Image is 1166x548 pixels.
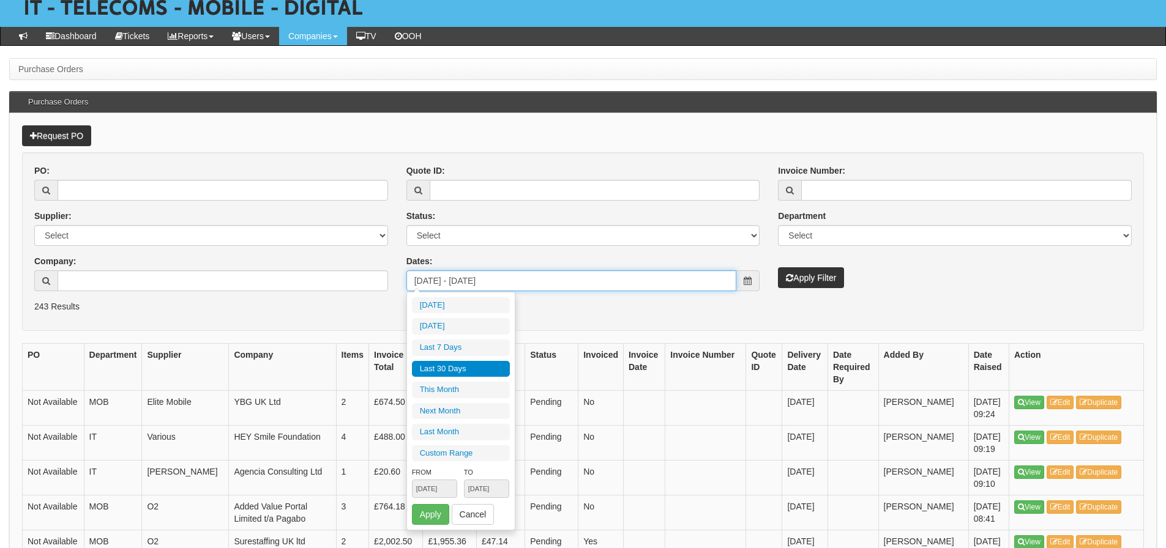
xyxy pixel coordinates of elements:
[22,92,94,113] h3: Purchase Orders
[525,460,578,495] td: Pending
[23,495,84,530] td: Not Available
[878,343,968,390] th: Added By
[159,27,223,45] a: Reports
[223,27,279,45] a: Users
[665,343,746,390] th: Invoice Number
[782,425,828,460] td: [DATE]
[23,343,84,390] th: PO
[229,390,336,425] td: YBG UK Ltd
[229,460,336,495] td: Agencia Consulting Ltd
[142,425,229,460] td: Various
[412,318,510,335] li: [DATE]
[142,343,229,390] th: Supplier
[23,425,84,460] td: Not Available
[84,495,142,530] td: MOB
[84,343,142,390] th: Department
[84,425,142,460] td: IT
[412,297,510,314] li: [DATE]
[406,255,433,267] label: Dates:
[464,466,509,478] label: To
[84,390,142,425] td: MOB
[968,495,1009,530] td: [DATE] 08:41
[1047,500,1074,514] a: Edit
[968,390,1009,425] td: [DATE] 09:24
[84,460,142,495] td: IT
[1047,431,1074,444] a: Edit
[878,460,968,495] td: [PERSON_NAME]
[968,343,1009,390] th: Date Raised
[623,343,665,390] th: Invoice Date
[412,445,510,462] li: Custom Range
[1014,396,1044,409] a: View
[412,361,510,377] li: Last 30 Days
[37,27,106,45] a: Dashboard
[23,460,84,495] td: Not Available
[1076,396,1121,409] a: Duplicate
[578,343,624,390] th: Invoiced
[525,390,578,425] td: Pending
[452,504,495,525] button: Cancel
[1076,500,1121,514] a: Duplicate
[412,339,510,356] li: Last 7 Days
[578,460,624,495] td: No
[142,460,229,495] td: [PERSON_NAME]
[34,255,76,267] label: Company:
[406,210,435,222] label: Status:
[229,425,336,460] td: HEY Smile Foundation
[142,495,229,530] td: O2
[229,495,336,530] td: Added Value Portal Limited t/a Pagabo
[34,165,50,177] label: PO:
[878,390,968,425] td: [PERSON_NAME]
[412,466,457,478] label: From
[336,460,369,495] td: 1
[1014,465,1044,479] a: View
[782,495,828,530] td: [DATE]
[1014,431,1044,444] a: View
[1009,343,1144,390] th: Action
[525,495,578,530] td: Pending
[142,390,229,425] td: Elite Mobile
[336,343,369,390] th: Items
[968,460,1009,495] td: [DATE] 09:10
[412,382,510,398] li: This Month
[1047,396,1074,409] a: Edit
[386,27,431,45] a: OOH
[578,425,624,460] td: No
[878,495,968,530] td: [PERSON_NAME]
[369,425,423,460] td: £488.00
[1047,465,1074,479] a: Edit
[336,495,369,530] td: 3
[968,425,1009,460] td: [DATE] 09:19
[369,343,423,390] th: Invoice Total
[347,27,386,45] a: TV
[1014,500,1044,514] a: View
[22,125,91,146] a: Request PO
[782,460,828,495] td: [DATE]
[878,425,968,460] td: [PERSON_NAME]
[782,390,828,425] td: [DATE]
[525,425,578,460] td: Pending
[782,343,828,390] th: Delivery Date
[34,210,72,222] label: Supplier:
[369,460,423,495] td: £20.60
[412,403,510,420] li: Next Month
[578,390,624,425] td: No
[778,210,826,222] label: Department
[828,343,878,390] th: Date Required By
[336,425,369,460] td: 4
[279,27,347,45] a: Companies
[578,495,624,530] td: No
[525,343,578,390] th: Status
[746,343,782,390] th: Quote ID
[778,165,845,177] label: Invoice Number:
[106,27,159,45] a: Tickets
[336,390,369,425] td: 2
[778,267,844,288] button: Apply Filter
[1076,465,1121,479] a: Duplicate
[412,424,510,440] li: Last Month
[23,390,84,425] td: Not Available
[412,504,449,525] button: Apply
[34,300,1132,313] p: 243 Results
[369,495,423,530] td: £764.18
[369,390,423,425] td: £674.50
